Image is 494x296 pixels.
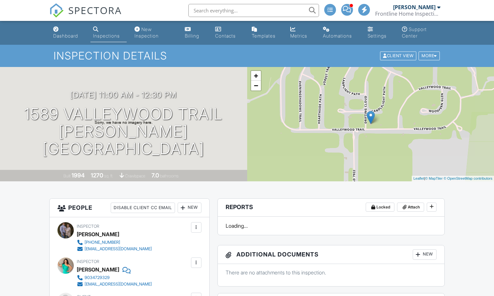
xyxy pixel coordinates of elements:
a: Metrics [288,24,315,42]
a: [EMAIL_ADDRESS][DOMAIN_NAME] [77,281,152,288]
div: | [412,176,494,181]
h1: 1589 Valleywood Trail [PERSON_NAME][GEOGRAPHIC_DATA] [10,106,237,157]
span: Inspector [77,224,99,229]
a: Zoom in [251,71,261,81]
a: [EMAIL_ADDRESS][DOMAIN_NAME] [77,246,152,252]
div: Inspections [93,33,120,39]
div: [EMAIL_ADDRESS][DOMAIN_NAME] [85,246,152,252]
a: Client View [379,53,418,58]
p: There are no attachments to this inspection. [226,269,437,276]
a: Contacts [213,24,244,42]
img: The Best Home Inspection Software - Spectora [49,3,64,18]
a: Inspections [90,24,127,42]
a: 9034729329 [77,274,152,281]
div: Metrics [290,33,307,39]
div: [PERSON_NAME] [77,229,119,239]
div: [PERSON_NAME] [393,4,436,10]
div: Automations [323,33,352,39]
div: [PHONE_NUMBER] [85,240,120,245]
div: New Inspection [135,26,159,39]
a: SPECTORA [49,9,122,23]
input: Search everything... [188,4,319,17]
div: New [178,203,201,213]
a: Automations (Advanced) [320,24,360,42]
div: Frontline Home Inspections [375,10,440,17]
a: Dashboard [51,24,85,42]
a: [PHONE_NUMBER] [77,239,152,246]
div: 1994 [72,172,85,179]
div: Dashboard [53,33,78,39]
div: Contacts [215,33,236,39]
h3: Additional Documents [218,245,444,264]
div: 1270 [91,172,103,179]
a: Settings [365,24,394,42]
div: 7.0 [151,172,159,179]
div: Templates [252,33,276,39]
div: Client View [380,52,416,60]
h1: Inspection Details [54,50,440,61]
div: New [413,249,437,260]
span: crawlspace [125,173,145,178]
span: Built [63,173,71,178]
a: © OpenStreetMap contributors [444,176,492,180]
a: Support Center [399,24,443,42]
div: [PERSON_NAME] [77,265,119,274]
a: © MapTiler [425,176,443,180]
div: Billing [185,33,199,39]
div: More [419,52,440,60]
div: [EMAIL_ADDRESS][DOMAIN_NAME] [85,282,152,287]
a: Templates [249,24,283,42]
div: Support Center [402,26,427,39]
span: Inspector [77,259,99,264]
a: Leaflet [413,176,424,180]
span: sq. ft. [104,173,113,178]
a: Billing [182,24,208,42]
a: New Inspection [132,24,177,42]
div: Disable Client CC Email [111,203,175,213]
span: SPECTORA [68,3,122,17]
h3: People [50,199,209,217]
span: bathrooms [160,173,179,178]
h3: [DATE] 11:00 am - 12:30 pm [70,90,177,99]
div: 9034729329 [85,275,110,280]
a: Zoom out [251,81,261,90]
div: Settings [368,33,387,39]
